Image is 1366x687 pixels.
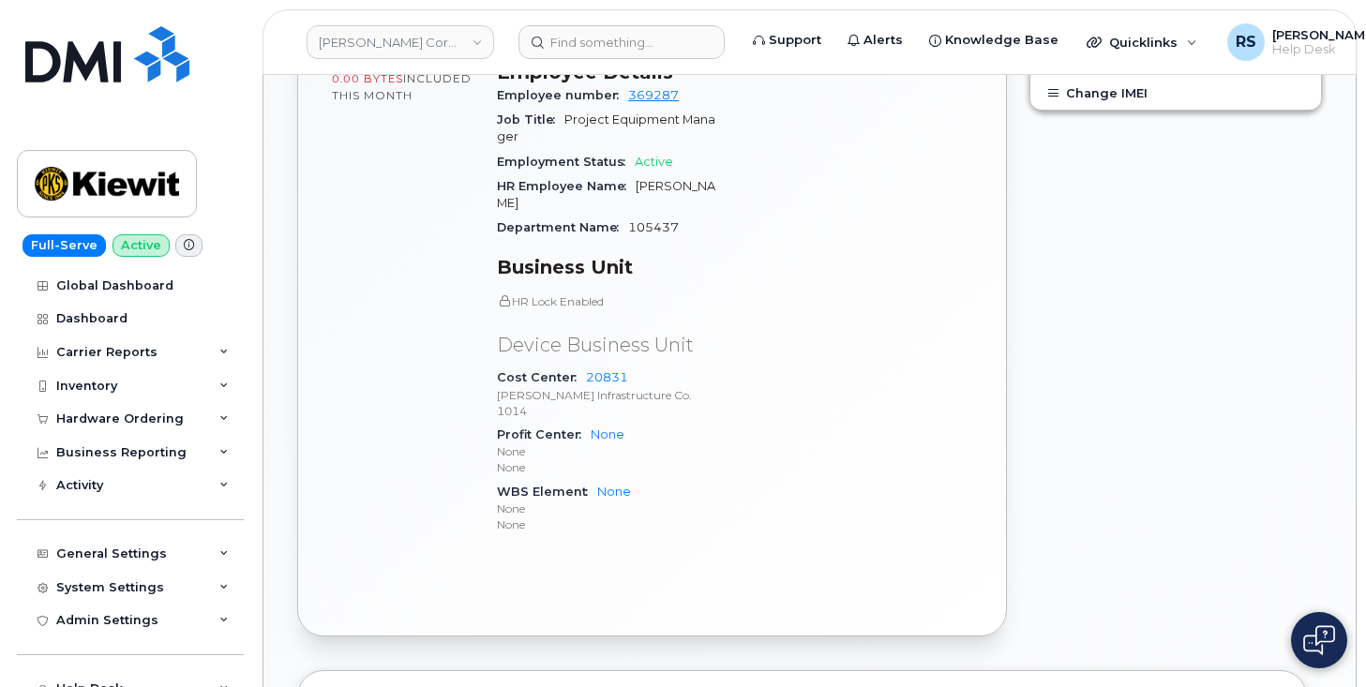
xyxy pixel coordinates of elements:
span: 105437 [628,220,679,234]
p: [PERSON_NAME] Infrastructure Co. [497,387,724,403]
button: Change IMEI [1030,76,1321,110]
span: Employment Status [497,155,635,169]
a: Kiewit Corporation [307,25,494,59]
p: None [497,459,724,475]
span: 0.00 Bytes [332,72,403,85]
a: Knowledge Base [916,22,1072,59]
p: None [497,516,724,532]
img: Open chat [1303,625,1335,655]
span: Department Name [497,220,628,234]
div: Quicklinks [1073,23,1210,61]
span: Active [635,155,673,169]
a: 369287 [628,88,679,102]
p: None [497,500,724,516]
span: Profit Center [497,427,591,441]
span: Job Title [497,112,564,127]
p: Device Business Unit [497,332,724,359]
input: Find something... [518,25,725,59]
a: None [597,485,631,499]
span: RS [1236,31,1256,53]
span: Quicklinks [1109,35,1178,50]
span: Cost Center [497,370,586,384]
span: Project Equipment Manager [497,112,715,143]
span: Knowledge Base [945,31,1058,50]
a: Support [740,22,834,59]
span: Employee number [497,88,628,102]
a: 20831 [586,370,628,384]
p: HR Lock Enabled [497,293,724,309]
span: Alerts [863,31,903,50]
a: None [591,427,624,441]
h3: Business Unit [497,256,724,278]
a: Alerts [834,22,916,59]
span: HR Employee Name [497,179,636,193]
span: WBS Element [497,485,597,499]
p: 1014 [497,403,724,419]
span: Support [769,31,821,50]
p: None [497,443,724,459]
